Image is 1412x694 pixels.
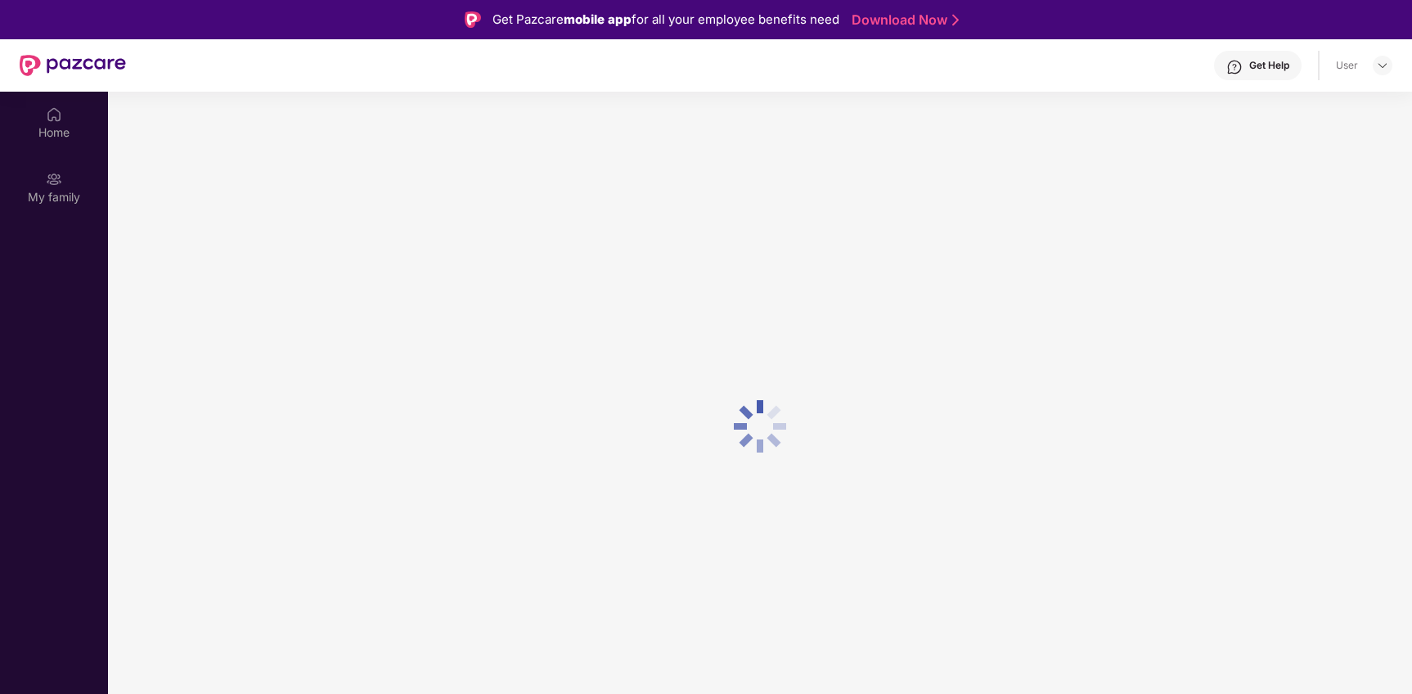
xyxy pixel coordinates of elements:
[952,11,959,29] img: Stroke
[564,11,632,27] strong: mobile app
[465,11,481,28] img: Logo
[20,55,126,76] img: New Pazcare Logo
[852,11,954,29] a: Download Now
[1376,59,1389,72] img: svg+xml;base64,PHN2ZyBpZD0iRHJvcGRvd24tMzJ4MzIiIHhtbG5zPSJodHRwOi8vd3d3LnczLm9yZy8yMDAwL3N2ZyIgd2...
[1249,59,1289,72] div: Get Help
[1336,59,1358,72] div: User
[492,10,839,29] div: Get Pazcare for all your employee benefits need
[46,171,62,187] img: svg+xml;base64,PHN2ZyB3aWR0aD0iMjAiIGhlaWdodD0iMjAiIHZpZXdCb3g9IjAgMCAyMCAyMCIgZmlsbD0ibm9uZSIgeG...
[46,106,62,123] img: svg+xml;base64,PHN2ZyBpZD0iSG9tZSIgeG1sbnM9Imh0dHA6Ly93d3cudzMub3JnLzIwMDAvc3ZnIiB3aWR0aD0iMjAiIG...
[1226,59,1243,75] img: svg+xml;base64,PHN2ZyBpZD0iSGVscC0zMngzMiIgeG1sbnM9Imh0dHA6Ly93d3cudzMub3JnLzIwMDAvc3ZnIiB3aWR0aD...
